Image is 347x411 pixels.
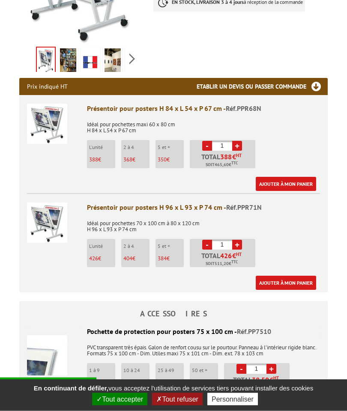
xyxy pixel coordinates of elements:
span: Réf.PPR68N [226,104,261,113]
a: - [236,364,246,374]
a: Ajouter à mon panier [256,177,316,191]
a: + [232,141,242,151]
span: Soit € [206,261,238,268]
span: Next [128,52,136,66]
p: Total [226,377,290,392]
img: Présentoir pour posters H 96 x L 93 x P 74 cm [27,203,67,243]
p: € [89,157,115,163]
img: edimeta_produit_fabrique_en_france.jpg [82,49,99,75]
span: vous acceptez l'utilisation de services tiers pouvant installer des cookies [30,384,317,392]
span: 38,50 [252,377,269,384]
span: 465,60 [215,162,229,169]
sup: TTC [231,260,238,265]
div: Présentoir pour posters H 96 x L 93 x P 74 cm - [87,203,320,213]
h4: ACCESSOIRES [19,310,328,319]
div: Présentoir pour posters H 84 x L 54 x P 67 cm - [87,104,320,114]
button: Tout accepter [92,393,147,405]
p: Prix indiqué HT [27,78,68,95]
a: - [202,141,212,151]
p: 10 à 24 [123,368,150,374]
img: presentoir_posters_ppr68n.jpg [60,49,76,75]
img: bacs_chariots_ppr68n_1.jpg [37,48,55,74]
p: 1 à 9 [89,368,115,374]
p: 2 à 4 [123,244,150,250]
sup: HT [273,375,279,381]
p: € [123,256,150,262]
span: 426 [89,255,98,262]
a: Ajouter à mon panier [256,276,316,290]
p: L'unité [89,244,115,250]
span: € [232,253,236,259]
span: 388 [89,156,98,164]
p: Total [192,154,255,169]
span: € [252,377,279,384]
p: Idéal pour pochettes maxi 60 x 80 cm H 84 x L 54 x P 67 cm [87,116,320,134]
p: € [123,157,150,163]
a: + [266,364,276,374]
a: + [232,240,242,250]
span: 511,20 [215,261,229,268]
span: 350 [158,156,167,164]
a: - [202,240,212,250]
img: Présentoir pour posters H 84 x L 54 x P 67 cm [27,104,67,144]
button: Tout refuser [152,393,202,405]
div: Pochette de protection pour posters 75 x 100 cm - [27,327,320,337]
img: Pochette de protection pour posters 75 x 100 cm [27,336,67,376]
strong: En continuant de défiler, [34,384,108,392]
sup: HT [236,153,242,159]
img: presentoir_posters_ppr68n_3.jpg [105,49,121,75]
span: Réf.PPR71N [226,203,262,212]
p: Idéal pour pochettes 70 x 100 cm à 80 x 120 cm H 96 x L 93 x P 74 cm [87,215,320,233]
p: Total [192,253,255,268]
span: 388 [220,154,232,161]
p: 25 à 49 [158,368,184,374]
p: € [158,256,184,262]
span: 368 [123,156,132,164]
p: PVC transparent très épais. Galon de renfort cousu sur le pourtour. Panneau à l’intérieur rigide ... [27,339,320,357]
span: 404 [123,255,132,262]
p: € [89,256,115,262]
h3: Etablir un devis ou passer commande [197,78,328,95]
sup: HT [236,252,242,258]
span: € [232,154,236,161]
span: 384 [158,255,167,262]
p: € [158,157,184,163]
button: Personnaliser (fenêtre modale) [207,393,258,405]
span: Réf.PP7510 [237,328,271,336]
span: 426 [220,253,232,259]
p: 5 et + [158,145,184,151]
p: 5 et + [158,244,184,250]
span: Soit € [206,162,238,169]
p: L'unité [89,145,115,151]
p: 50 et + [192,368,218,374]
p: 2 à 4 [123,145,150,151]
sup: TTC [231,161,238,166]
